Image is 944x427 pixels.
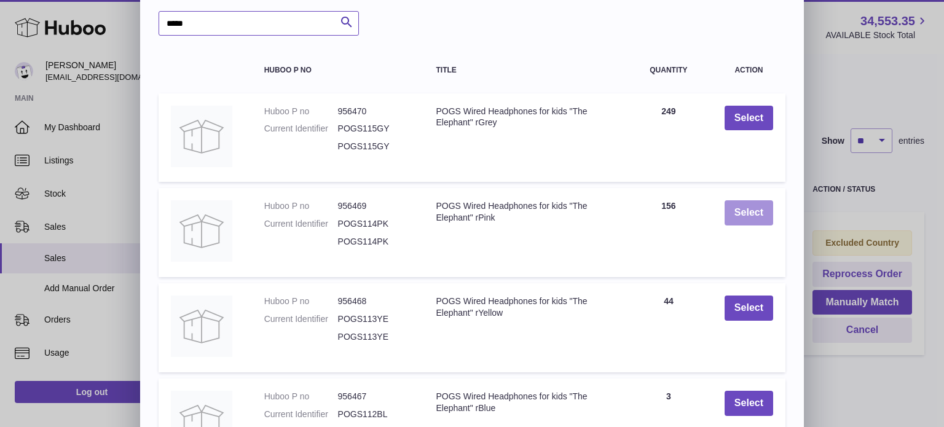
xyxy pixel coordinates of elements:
[436,391,613,414] div: POGS Wired Headphones for kids "The Elephant" rBlue
[338,106,412,117] dd: 956470
[264,106,338,117] dt: Huboo P no
[625,283,712,372] td: 44
[725,296,773,321] button: Select
[171,296,232,357] img: POGS Wired Headphones for kids "The Elephant" rYellow
[264,409,338,420] dt: Current Identifier
[625,93,712,182] td: 249
[338,123,412,135] dd: POGS115GY
[338,236,412,248] dd: POGS114PK
[264,218,338,230] dt: Current Identifier
[171,106,232,167] img: POGS Wired Headphones for kids "The Elephant" rGrey
[725,106,773,131] button: Select
[725,200,773,225] button: Select
[625,54,712,87] th: Quantity
[171,200,232,262] img: POGS Wired Headphones for kids "The Elephant" rPink
[436,106,613,129] div: POGS Wired Headphones for kids "The Elephant" rGrey
[436,200,613,224] div: POGS Wired Headphones for kids "The Elephant" rPink
[725,391,773,416] button: Select
[436,296,613,319] div: POGS Wired Headphones for kids "The Elephant" rYellow
[338,200,412,212] dd: 956469
[338,296,412,307] dd: 956468
[252,54,424,87] th: Huboo P no
[338,391,412,402] dd: 956467
[423,54,625,87] th: Title
[264,296,338,307] dt: Huboo P no
[264,313,338,325] dt: Current Identifier
[264,123,338,135] dt: Current Identifier
[625,188,712,277] td: 156
[338,331,412,343] dd: POGS113YE
[338,313,412,325] dd: POGS113YE
[338,218,412,230] dd: POGS114PK
[712,54,785,87] th: Action
[264,391,338,402] dt: Huboo P no
[264,200,338,212] dt: Huboo P no
[338,409,412,420] dd: POGS112BL
[338,141,412,152] dd: POGS115GY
